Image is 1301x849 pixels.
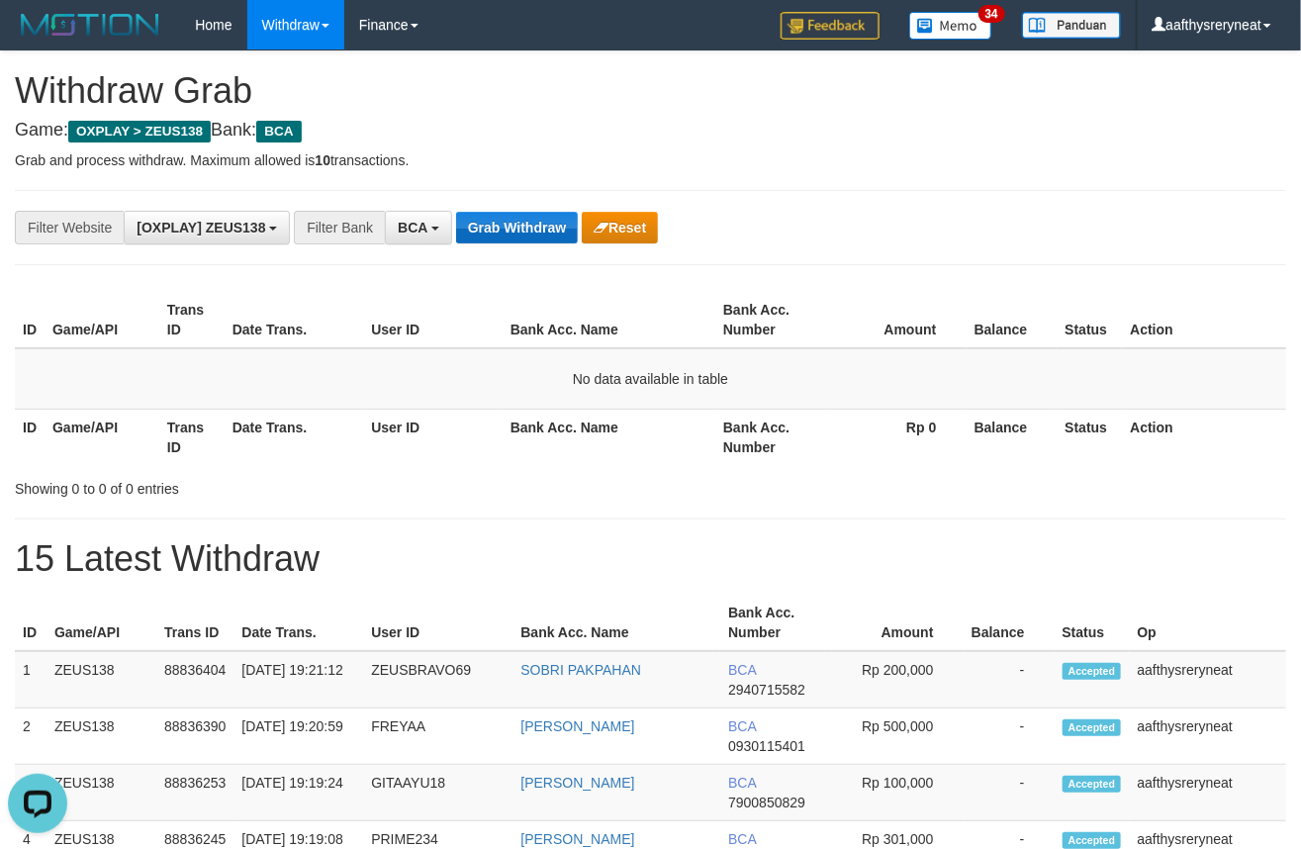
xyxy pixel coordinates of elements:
td: Rp 200,000 [832,651,964,708]
td: GITAAYU18 [363,765,512,821]
th: Date Trans. [225,292,364,348]
th: Status [1055,595,1130,651]
span: Accepted [1063,776,1122,793]
td: aafthysreryneat [1130,765,1286,821]
img: panduan.png [1022,12,1121,39]
th: Trans ID [159,292,225,348]
th: Bank Acc. Number [715,409,830,465]
td: Rp 100,000 [832,765,964,821]
h1: 15 Latest Withdraw [15,539,1286,579]
h1: Withdraw Grab [15,71,1286,111]
td: 2 [15,708,46,765]
span: BCA [728,831,756,847]
th: Op [1130,595,1286,651]
td: - [964,765,1055,821]
span: Copy 2940715582 to clipboard [728,682,805,698]
th: Balance [967,409,1058,465]
th: Date Trans. [233,595,363,651]
th: Amount [830,292,967,348]
a: [PERSON_NAME] [520,718,634,734]
span: Copy 0930115401 to clipboard [728,738,805,754]
th: ID [15,409,45,465]
a: [PERSON_NAME] [520,831,634,847]
button: Open LiveChat chat widget [8,8,67,67]
td: 1 [15,651,46,708]
td: 88836390 [156,708,233,765]
th: Bank Acc. Number [715,292,830,348]
td: [DATE] 19:20:59 [233,708,363,765]
span: [OXPLAY] ZEUS138 [137,220,265,236]
th: Bank Acc. Name [512,595,720,651]
a: SOBRI PAKPAHAN [520,662,641,678]
img: Button%20Memo.svg [909,12,992,40]
th: Bank Acc. Number [720,595,832,651]
th: Action [1122,292,1286,348]
td: No data available in table [15,348,1286,410]
th: Balance [967,292,1058,348]
td: ZEUS138 [46,708,156,765]
div: Filter Bank [294,211,385,244]
th: User ID [363,595,512,651]
h4: Game: Bank: [15,121,1286,141]
th: Game/API [45,409,159,465]
td: - [964,708,1055,765]
span: BCA [728,775,756,791]
button: BCA [385,211,452,244]
th: Amount [832,595,964,651]
span: BCA [728,662,756,678]
th: Status [1057,409,1122,465]
span: BCA [728,718,756,734]
td: FREYAA [363,708,512,765]
span: BCA [398,220,427,236]
span: Accepted [1063,719,1122,736]
th: Bank Acc. Name [503,409,715,465]
button: Reset [582,212,658,243]
th: User ID [363,292,503,348]
th: Game/API [45,292,159,348]
div: Showing 0 to 0 of 0 entries [15,471,527,499]
td: ZEUS138 [46,765,156,821]
td: - [964,651,1055,708]
strong: 10 [315,152,330,168]
button: [OXPLAY] ZEUS138 [124,211,290,244]
p: Grab and process withdraw. Maximum allowed is transactions. [15,150,1286,170]
td: [DATE] 19:19:24 [233,765,363,821]
td: Rp 500,000 [832,708,964,765]
span: 34 [978,5,1005,23]
th: Trans ID [156,595,233,651]
th: Balance [964,595,1055,651]
td: 88836404 [156,651,233,708]
th: Game/API [46,595,156,651]
td: [DATE] 19:21:12 [233,651,363,708]
th: User ID [363,409,503,465]
img: MOTION_logo.png [15,10,165,40]
span: Accepted [1063,832,1122,849]
th: Trans ID [159,409,225,465]
th: Date Trans. [225,409,364,465]
img: Feedback.jpg [781,12,880,40]
span: Copy 7900850829 to clipboard [728,795,805,810]
th: Bank Acc. Name [503,292,715,348]
div: Filter Website [15,211,124,244]
td: ZEUSBRAVO69 [363,651,512,708]
th: Rp 0 [830,409,967,465]
td: 3 [15,765,46,821]
span: BCA [256,121,301,142]
td: aafthysreryneat [1130,651,1286,708]
span: OXPLAY > ZEUS138 [68,121,211,142]
th: ID [15,292,45,348]
span: Accepted [1063,663,1122,680]
a: [PERSON_NAME] [520,775,634,791]
th: Action [1122,409,1286,465]
td: ZEUS138 [46,651,156,708]
td: 88836253 [156,765,233,821]
th: ID [15,595,46,651]
td: aafthysreryneat [1130,708,1286,765]
th: Status [1057,292,1122,348]
button: Grab Withdraw [456,212,578,243]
